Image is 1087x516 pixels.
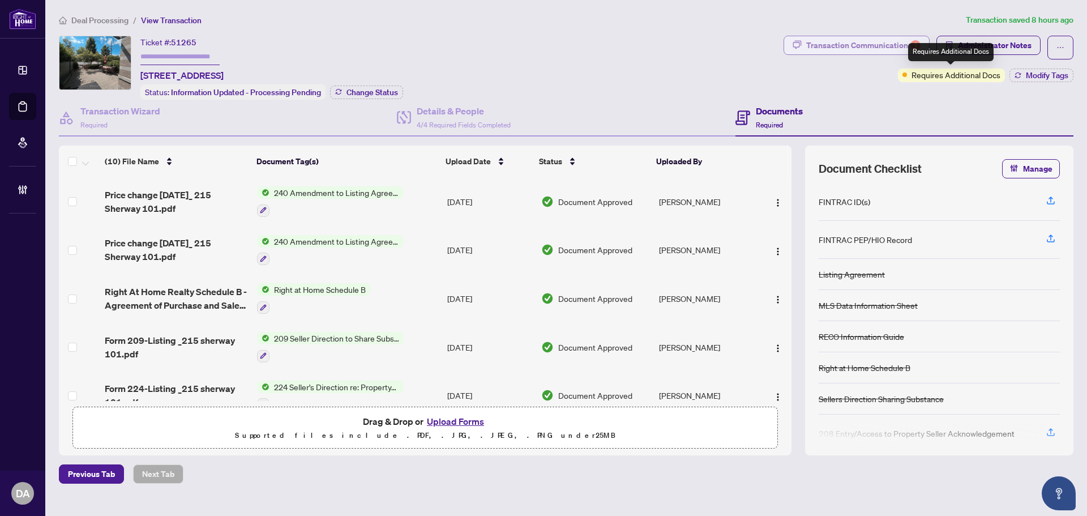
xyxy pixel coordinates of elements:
[269,332,404,344] span: 209 Seller Direction to Share Substance of Offers
[1026,71,1068,79] span: Modify Tags
[541,389,554,402] img: Document Status
[257,235,269,248] img: Status Icon
[1009,69,1073,82] button: Modify Tags
[819,299,918,312] div: MLS Data Information Sheet
[558,244,632,256] span: Document Approved
[945,41,953,49] span: solution
[541,195,554,208] img: Document Status
[105,285,248,312] span: Right At Home Realty Schedule B - Agreement of Purchase and Sale 1.pdf
[819,330,904,343] div: RECO Information Guide
[654,177,758,226] td: [PERSON_NAME]
[819,233,912,246] div: FINTRAC PEP/HIO Record
[141,15,202,25] span: View Transaction
[257,186,269,199] img: Status Icon
[443,323,537,372] td: [DATE]
[133,464,183,484] button: Next Tab
[171,37,196,48] span: 51265
[133,14,136,27] li: /
[80,121,108,129] span: Required
[269,283,370,296] span: Right at Home Schedule B
[105,382,248,409] span: Form 224-Listing _215 sherway 101.pdf
[140,36,196,49] div: Ticket #:
[257,283,370,314] button: Status IconRight at Home Schedule B
[441,146,534,177] th: Upload Date
[654,226,758,275] td: [PERSON_NAME]
[769,289,787,308] button: Logo
[652,146,755,177] th: Uploaded By
[756,104,803,118] h4: Documents
[534,146,652,177] th: Status
[16,485,30,501] span: DA
[541,341,554,353] img: Document Status
[966,14,1073,27] article: Transaction saved 8 hours ago
[330,86,403,99] button: Change Status
[443,177,537,226] td: [DATE]
[71,15,129,25] span: Deal Processing
[257,332,269,344] img: Status Icon
[59,36,131,89] img: IMG-W12373014_1.jpg
[446,155,491,168] span: Upload Date
[363,414,487,429] span: Drag & Drop or
[539,155,562,168] span: Status
[769,386,787,404] button: Logo
[105,236,248,263] span: Price change [DATE]_ 215 Sherway 101.pdf
[443,372,537,420] td: [DATE]
[654,372,758,420] td: [PERSON_NAME]
[654,274,758,323] td: [PERSON_NAME]
[819,361,910,374] div: Right at Home Schedule B
[9,8,36,29] img: logo
[558,341,632,353] span: Document Approved
[269,235,404,248] span: 240 Amendment to Listing Agreement - Authority to Offer for Sale Price Change/Extension/Amendment(s)
[541,244,554,256] img: Document Status
[257,381,269,393] img: Status Icon
[769,241,787,259] button: Logo
[257,381,404,411] button: Status Icon224 Seller's Direction re: Property/Offers - Important Information for Seller Acknowle...
[257,332,404,363] button: Status Icon209 Seller Direction to Share Substance of Offers
[806,36,921,54] div: Transaction Communication
[558,389,632,402] span: Document Approved
[819,393,944,405] div: Sellers Direction Sharing Substance
[773,198,782,207] img: Logo
[1042,476,1076,510] button: Open asap
[443,226,537,275] td: [DATE]
[100,146,252,177] th: (10) File Name
[80,104,160,118] h4: Transaction Wizard
[105,155,159,168] span: (10) File Name
[654,323,758,372] td: [PERSON_NAME]
[257,283,269,296] img: Status Icon
[819,268,885,280] div: Listing Agreement
[541,292,554,305] img: Document Status
[908,43,994,61] div: Requires Additional Docs
[558,195,632,208] span: Document Approved
[1002,159,1060,178] button: Manage
[171,87,321,97] span: Information Updated - Processing Pending
[257,186,404,217] button: Status Icon240 Amendment to Listing Agreement - Authority to Offer for Sale Price Change/Extensio...
[140,84,326,100] div: Status:
[958,36,1032,54] span: Administrator Notes
[269,381,404,393] span: 224 Seller's Direction re: Property/Offers - Important Information for Seller Acknowledgement
[910,40,921,50] div: 1
[756,121,783,129] span: Required
[252,146,442,177] th: Document Tag(s)
[936,36,1041,55] button: Administrator Notes
[773,295,782,304] img: Logo
[769,193,787,211] button: Logo
[558,292,632,305] span: Document Approved
[769,338,787,356] button: Logo
[80,429,771,442] p: Supported files include .PDF, .JPG, .JPEG, .PNG under 25 MB
[346,88,398,96] span: Change Status
[819,161,922,177] span: Document Checklist
[819,195,870,208] div: FINTRAC ID(s)
[59,16,67,24] span: home
[1023,160,1052,178] span: Manage
[773,247,782,256] img: Logo
[105,188,248,215] span: Price change [DATE]_ 215 Sherway 101.pdf
[784,36,930,55] button: Transaction Communication1
[417,121,511,129] span: 4/4 Required Fields Completed
[443,274,537,323] td: [DATE]
[911,69,1000,81] span: Requires Additional Docs
[269,186,404,199] span: 240 Amendment to Listing Agreement - Authority to Offer for Sale Price Change/Extension/Amendment(s)
[105,334,248,361] span: Form 209-Listing _215 sherway 101.pdf
[68,465,115,483] span: Previous Tab
[423,414,487,429] button: Upload Forms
